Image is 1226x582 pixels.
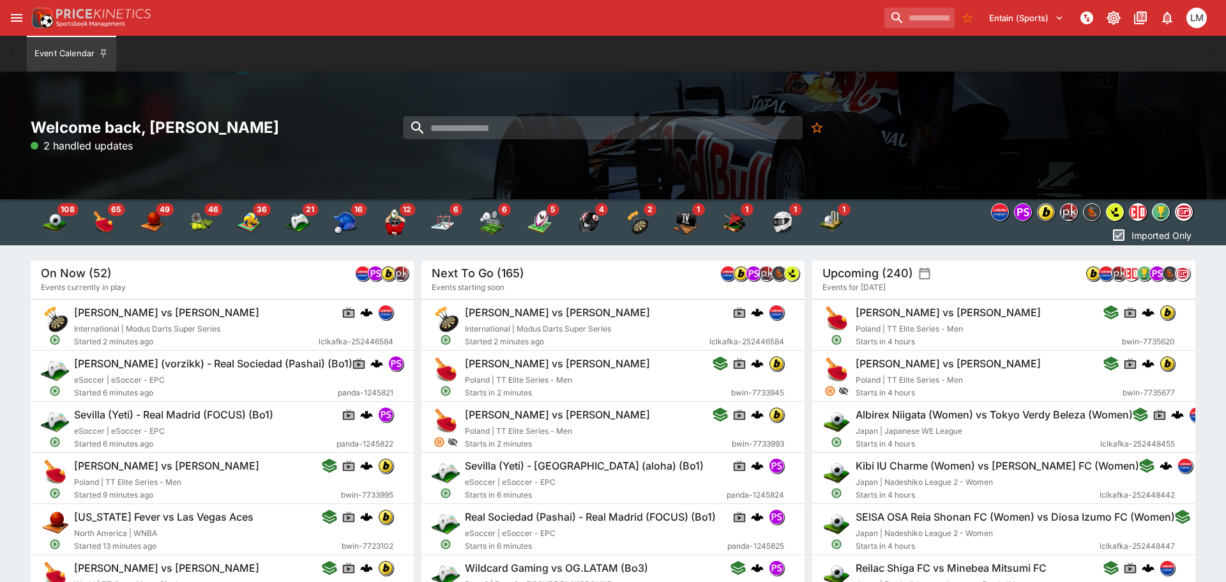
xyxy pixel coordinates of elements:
[769,407,784,422] div: bwin
[465,375,572,385] span: Poland | TT Elite Series - Men
[430,210,456,235] div: Ice Hockey
[856,375,963,385] span: Poland | TT Elite Series - Men
[465,489,727,502] span: Starts in 6 minutes
[1098,266,1114,281] div: lclkafka
[139,210,165,235] div: Basketball
[769,509,784,525] div: pandascore
[1160,560,1175,576] div: lclkafka
[1100,540,1175,553] span: lclkafka-252448447
[1124,266,1139,280] img: championdata.png
[41,407,69,435] img: esports.png
[856,357,1041,371] h6: [PERSON_NAME] vs [PERSON_NAME]
[337,438,393,450] span: panda-1245822
[42,210,68,235] img: soccer
[74,528,157,538] span: North America | WNBA
[351,203,367,216] span: 16
[751,357,764,370] img: logo-cerberus.svg
[1061,204,1077,220] img: pricekinetics.png
[360,459,373,472] img: logo-cerberus.svg
[465,387,731,399] span: Starts in 2 minutes
[379,561,393,575] img: bwin.png
[1129,6,1152,29] button: Documentation
[1186,8,1207,28] div: Luigi Mollo
[624,210,650,235] div: Darts
[360,510,373,523] div: cerberus
[49,436,61,448] svg: Open
[1142,562,1154,574] div: cerberus
[204,203,222,216] span: 46
[727,489,784,502] span: panda-1245824
[1107,225,1195,245] button: Imported Only
[41,458,69,486] img: table_tennis.png
[1160,561,1174,575] img: lclkafka.png
[884,8,955,28] input: search
[1137,266,1152,281] div: outrights
[784,266,799,281] div: lsports
[1083,203,1101,221] div: sportingsolutions
[31,199,856,245] div: Event type filters
[727,540,784,553] span: panda-1245825
[1178,459,1192,473] img: lclkafka.png
[479,210,504,235] div: Badminton
[1111,266,1126,281] div: pricekinetics
[1086,266,1101,281] div: bwin
[1163,266,1177,280] img: sportingsolutions.jpeg
[1142,357,1154,370] div: cerberus
[139,210,165,235] img: basketball
[74,477,181,487] span: Poland | TT Elite Series - Men
[28,5,54,31] img: PriceKinetics Logo
[644,203,656,216] span: 2
[856,459,1139,473] h6: Kibi IU Charme (Women) vs [PERSON_NAME] FC (Women)
[1160,356,1174,371] img: bwin.png
[709,335,784,348] span: lclkafka-252446584
[360,562,373,574] div: cerberus
[981,8,1071,28] button: Select Tenant
[370,357,383,370] div: cerberus
[333,210,359,235] img: baseball
[1160,356,1175,371] div: bwin
[432,266,524,280] h5: Next To Go (165)
[1124,266,1139,281] div: championdata
[751,306,764,319] img: logo-cerberus.svg
[450,203,462,216] span: 6
[74,335,319,348] span: Started 2 minutes ago
[1131,229,1192,242] p: Imported Only
[741,203,753,216] span: 1
[831,539,842,550] svg: Open
[1160,305,1174,319] img: bwin.png
[378,305,393,320] div: lclkafka
[1102,6,1125,29] button: Toggle light/dark mode
[1100,438,1175,450] span: lclkafka-252448455
[856,528,993,538] span: Japan | Nadeshiko League 2 - Women
[1014,203,1032,221] div: pandascore
[576,210,602,235] img: american_football
[1175,266,1190,281] div: sportsradar
[1112,266,1126,280] img: pricekinetics.png
[746,266,761,281] div: pandascore
[1075,6,1098,29] button: NOT Connected to PK
[1107,204,1123,220] img: lsports.jpeg
[236,210,262,235] div: Volleyball
[988,199,1195,225] div: Event type filters
[822,509,851,537] img: soccer.png
[785,266,799,280] img: lsports.jpeg
[432,356,460,384] img: table_tennis.png
[91,210,116,235] div: Table Tennis
[434,436,445,448] svg: Suspended
[360,562,373,574] img: logo-cerberus.svg
[360,408,373,421] div: cerberus
[74,357,352,371] h6: [PERSON_NAME] (vorzikk) - Real Sociedad (Pashai) (Bo1)
[1160,305,1175,320] div: bwin
[1153,204,1169,220] img: outrights.png
[819,210,844,235] div: Cricket
[42,210,68,235] div: Soccer
[368,266,383,281] div: pandascore
[41,509,69,537] img: basketball.png
[448,437,458,447] svg: Hidden
[91,210,116,235] img: table_tennis
[1099,266,1113,280] img: lclkafka.png
[1037,203,1055,221] div: bwin
[918,267,931,280] button: settings
[771,266,787,281] div: sportingsolutions
[751,459,764,472] img: logo-cerberus.svg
